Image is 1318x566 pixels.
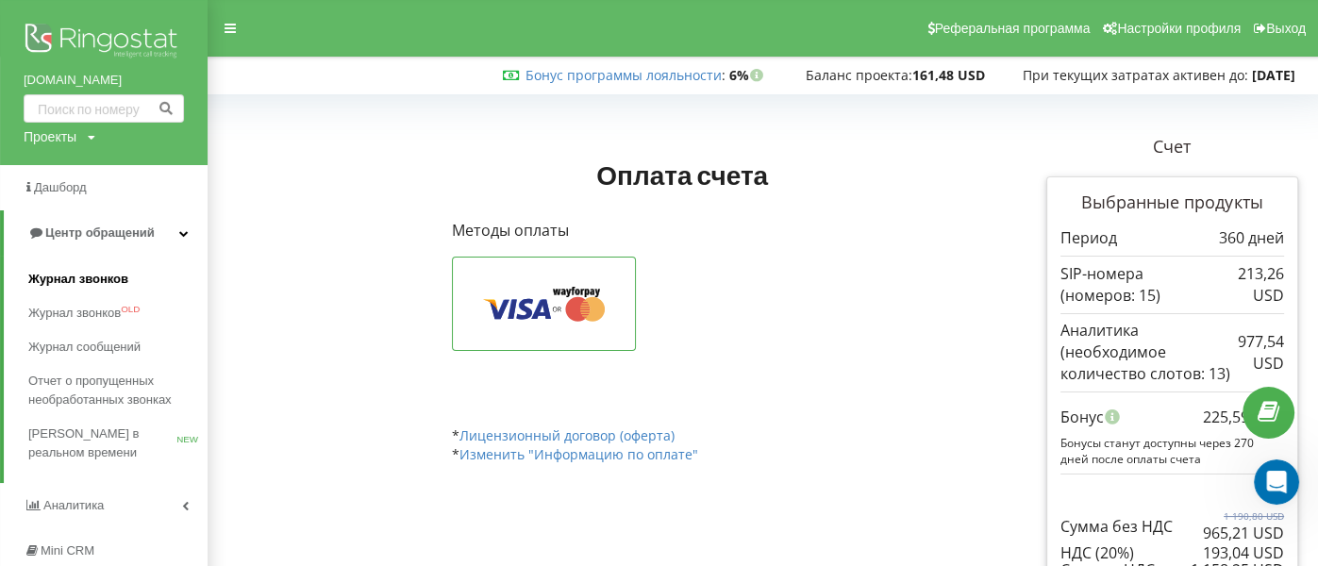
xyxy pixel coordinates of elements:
[1219,227,1284,249] p: 360 дней
[28,304,121,323] span: Журнал звонков
[1060,399,1284,435] div: Бонус
[1203,544,1284,561] div: 193,04 USD
[1203,523,1284,544] p: 965,21 USD
[28,270,128,289] span: Журнал звонков
[41,543,94,558] span: Mini CRM
[24,94,184,123] input: Поиск по номеру
[1060,544,1284,561] div: НДС (20%)
[526,66,722,84] a: Бонус программы лояльности
[68,185,362,300] div: Напишіть мені ваші контакти, якщо хочете такі бонуси та акційну знижку. Я передам менеджеру, щоб ...
[1254,459,1299,505] iframe: Intercom live chat
[1060,227,1117,249] p: Период
[28,364,208,417] a: Отчет о пропущенных необработанных звонках
[30,141,285,159] div: Уточніть, будь ласка, що це за дані?
[526,66,726,84] span: :
[1203,399,1284,435] div: 225,59 USD
[28,296,208,330] a: Журнал звонковOLD
[1060,516,1173,538] p: Сумма без НДС
[459,426,675,444] a: Лицензионный договор (оферта)
[729,66,768,84] strong: 6%
[43,498,104,512] span: Аналитика
[15,315,362,408] div: Serhii каже…
[54,14,84,44] img: Profile image for Fin
[1046,135,1298,159] p: Счет
[24,127,76,146] div: Проекты
[1023,66,1248,84] span: При текущих затратах активен до:
[16,340,361,372] textarea: Повідомлення...
[83,85,314,100] a: [EMAIL_ADDRESS][DOMAIN_NAME]
[28,424,176,462] span: [PERSON_NAME] в реальном времени
[83,196,347,289] div: Напишіть мені ваші контакти, якщо хочете такі бонуси та акційну знижку. Я передам менеджеру, щоб ...
[1060,320,1238,385] p: Аналитика (необходимое количество слотов: 13)
[34,180,87,194] span: Дашборд
[120,379,135,394] button: Start recording
[15,129,300,171] div: Уточніть, будь ласка, що це за дані?
[459,445,698,463] a: Изменить "Информацию по оплате"
[90,379,105,394] button: Завантажити вкладений файл
[1252,66,1295,84] strong: [DATE]
[806,66,912,84] span: Баланс проекта:
[15,55,362,129] div: Олександра каже…
[15,185,362,315] div: Олександра каже…
[28,330,208,364] a: Журнал сообщений
[452,158,913,191] h1: Оплата счета
[83,66,347,103] div: 0973816646 [PERSON_NAME]
[30,326,294,363] div: Зрозумів передаю відповідальному 😉 З вами зв'яжуться.
[12,11,48,47] button: go back
[28,372,198,409] span: Отчет о пропущенных необработанных звонках
[28,262,208,296] a: Журнал звонков
[331,11,365,45] div: Закрити
[24,19,184,66] img: Ringostat logo
[935,21,1091,36] span: Реферальная программа
[295,11,331,47] button: Головна
[15,315,309,375] div: Зрозумів передаю відповідальному 😉 З вами зв'яжуться.
[28,338,141,357] span: Журнал сообщений
[15,129,362,186] div: Serhii каже…
[68,55,362,114] div: 0973816646 [PERSON_NAME][EMAIL_ADDRESS][DOMAIN_NAME]
[1203,509,1284,523] p: 1 190,80 USD
[45,225,155,240] span: Центр обращений
[1060,263,1216,307] p: SIP-номера (номеров: 15)
[24,71,184,90] a: [DOMAIN_NAME]
[4,210,208,256] a: Центр обращений
[1266,21,1306,36] span: Выход
[1060,435,1284,467] p: Бонусы станут доступны через 270 дней после оплаты счета
[1117,21,1241,36] span: Настройки профиля
[324,372,354,402] button: Надіслати повідомлення…
[1216,263,1284,307] p: 213,26 USD
[92,8,114,22] h1: Fin
[29,379,44,394] button: Вибір емодзі
[59,379,75,394] button: вибір GIF-файлів
[912,66,985,84] strong: 161,48 USD
[92,22,290,51] p: Наші фахівці також можуть допомогти
[452,220,913,241] p: Методы оплаты
[28,417,208,470] a: [PERSON_NAME] в реальном времениNEW
[1238,331,1284,375] p: 977,54 USD
[1060,191,1284,215] p: Выбранные продукты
